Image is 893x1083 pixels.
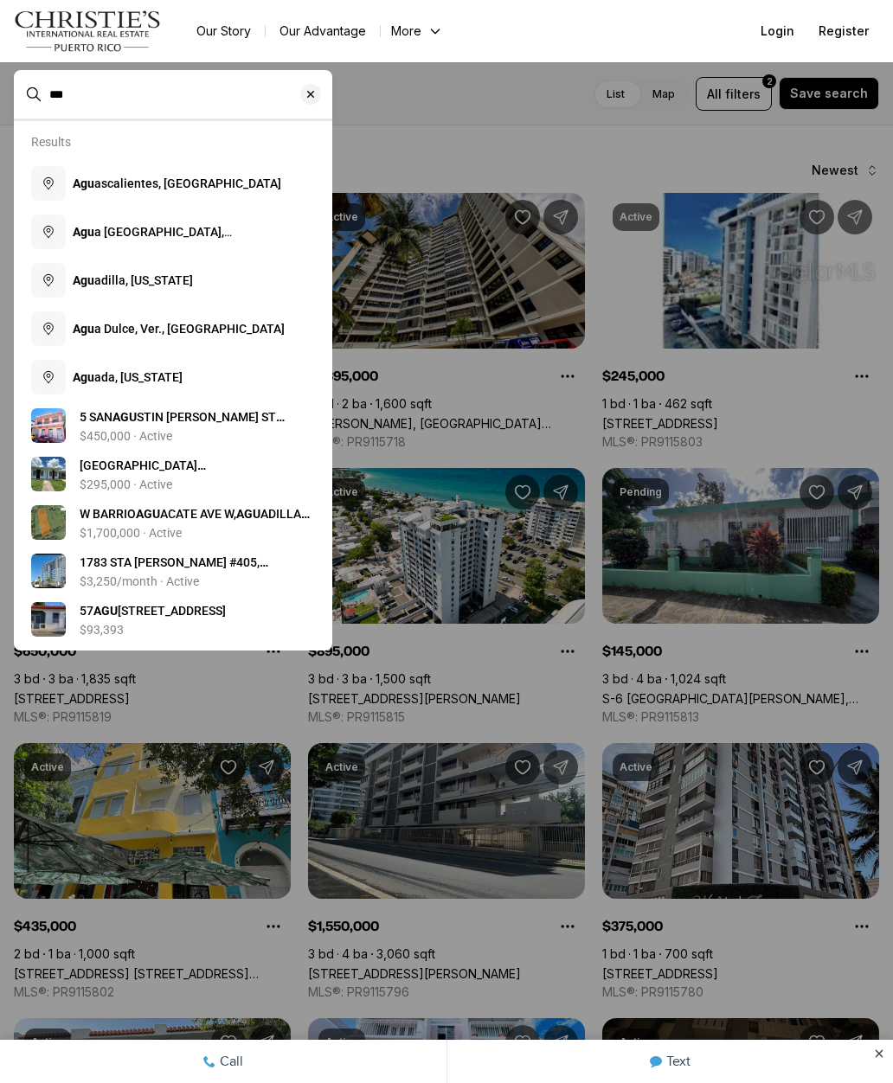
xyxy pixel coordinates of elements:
[80,623,124,637] p: $93,393
[80,477,172,491] p: $295,000 · Active
[24,401,322,450] a: View details: 5 SAN AGUSTIN STAHL ST #5
[80,410,285,441] span: 5 SAN STIN [PERSON_NAME] ST #5, ADILLA PR, 00603
[80,507,310,538] span: W BARRIO ACATE AVE W, ADILLA PR, 00603
[112,410,137,424] b: AGU
[136,507,160,521] b: AGU
[761,24,794,38] span: Login
[381,19,453,43] button: More
[24,159,322,208] button: Aguascalientes, [GEOGRAPHIC_DATA]
[80,429,172,443] p: $450,000 · Active
[73,176,281,190] span: ascalientes, [GEOGRAPHIC_DATA]
[300,71,331,118] button: Clear search input
[73,176,94,190] b: Agu
[73,273,94,287] b: Agu
[73,273,193,287] span: adilla, [US_STATE]
[73,225,313,256] span: a [GEOGRAPHIC_DATA], [GEOGRAPHIC_DATA], [GEOGRAPHIC_DATA]
[808,14,879,48] button: Register
[819,24,869,38] span: Register
[73,322,94,336] b: Agu
[24,547,322,595] a: View details: 1783 STA ÁGUEDA #405
[73,322,285,336] span: a Dulce, Ver., [GEOGRAPHIC_DATA]
[24,208,322,256] button: Agua [GEOGRAPHIC_DATA], [GEOGRAPHIC_DATA], [GEOGRAPHIC_DATA]
[24,498,322,547] a: View details: W BARRIO AGUACATE AVE W
[24,304,322,353] button: Agua Dulce, Ver., [GEOGRAPHIC_DATA]
[183,19,265,43] a: Our Story
[73,225,94,239] b: Agu
[93,604,118,618] b: AGU
[14,10,162,52] img: logo
[80,555,292,604] span: 1783 STA [PERSON_NAME] #405, [GEOGRAPHIC_DATA][PERSON_NAME], 00926
[24,353,322,401] button: Aguada, [US_STATE]
[31,135,71,149] p: Results
[24,256,322,304] button: Aguadilla, [US_STATE]
[236,507,260,521] b: AGU
[750,14,805,48] button: Login
[24,595,322,644] a: View details: 57 AGUEYBANA ST
[80,458,293,507] span: [GEOGRAPHIC_DATA][PERSON_NAME], ADA, ADA PR, 00602
[73,370,94,384] b: Agu
[24,450,322,498] a: View details: 4416 PIEDRAS BLANCAS, AGUADA
[266,19,380,43] a: Our Advantage
[80,526,182,540] p: $1,700,000 · Active
[80,604,226,618] span: 57 [STREET_ADDRESS]
[80,574,199,588] p: $3,250/month · Active
[73,370,183,384] span: ada, [US_STATE]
